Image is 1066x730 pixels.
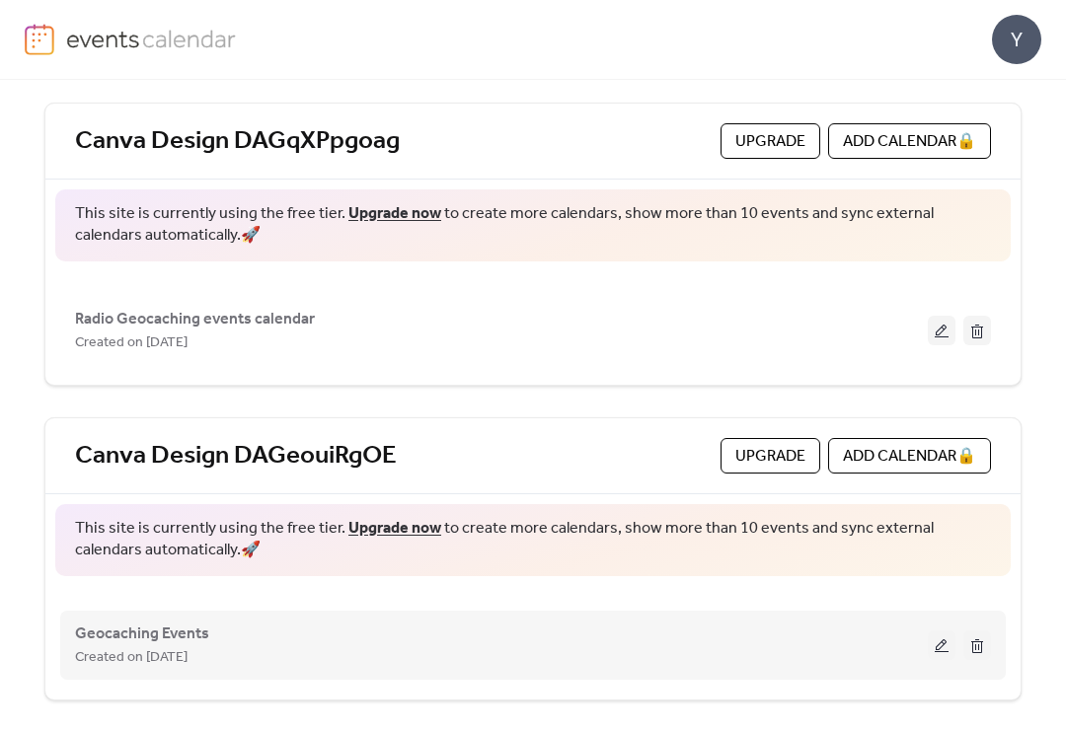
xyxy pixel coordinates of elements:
a: Canva Design DAGqXPpgoag [75,125,400,158]
span: Upgrade [735,130,805,154]
span: Upgrade [735,445,805,469]
a: Upgrade now [348,198,441,229]
span: This site is currently using the free tier. to create more calendars, show more than 10 events an... [75,203,991,248]
span: Created on [DATE] [75,331,188,355]
button: Upgrade [721,123,820,159]
img: logo [25,24,54,55]
a: Canva Design DAGeouiRgOE [75,440,397,473]
span: This site is currently using the free tier. to create more calendars, show more than 10 events an... [75,518,991,562]
div: Y [992,15,1041,64]
a: Upgrade now [348,513,441,544]
button: Upgrade [721,438,820,474]
span: Created on [DATE] [75,646,188,670]
img: logo-type [66,24,237,53]
a: Radio Geocaching events calendar [75,314,315,325]
span: Radio Geocaching events calendar [75,308,315,331]
span: Geocaching Events [75,622,209,646]
a: Geocaching Events [75,628,209,639]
